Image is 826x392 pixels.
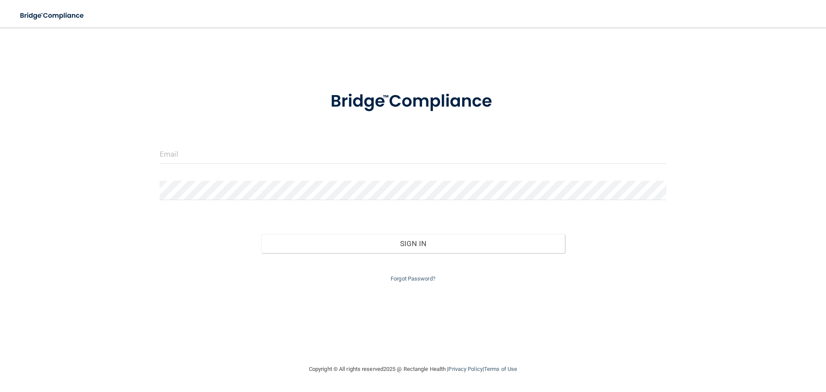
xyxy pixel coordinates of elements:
[484,366,517,372] a: Terms of Use
[448,366,482,372] a: Privacy Policy
[256,355,570,383] div: Copyright © All rights reserved 2025 @ Rectangle Health | |
[391,275,435,282] a: Forgot Password?
[160,145,666,164] input: Email
[13,7,92,25] img: bridge_compliance_login_screen.278c3ca4.svg
[677,331,816,365] iframe: Drift Widget Chat Controller
[261,234,565,253] button: Sign In
[313,79,513,124] img: bridge_compliance_login_screen.278c3ca4.svg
